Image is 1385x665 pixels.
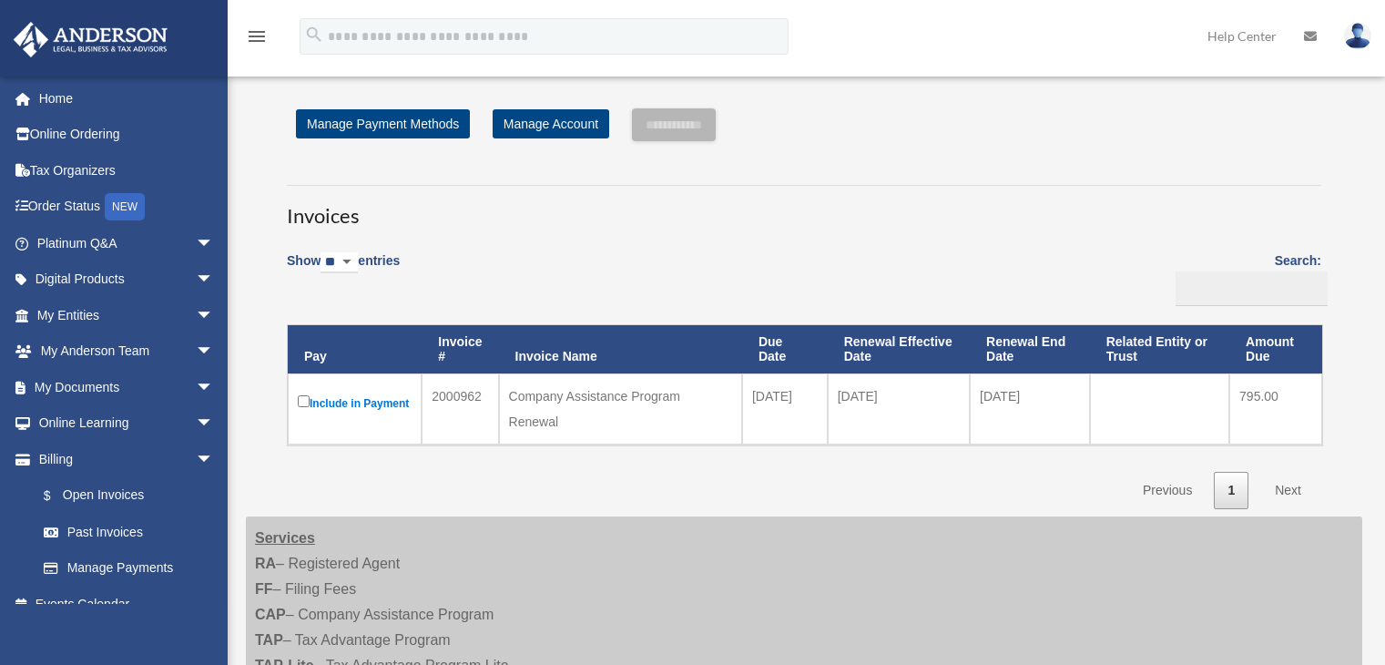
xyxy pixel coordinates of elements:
[196,297,232,334] span: arrow_drop_down
[742,325,828,374] th: Due Date: activate to sort column ascending
[422,325,498,374] th: Invoice #: activate to sort column ascending
[8,22,173,57] img: Anderson Advisors Platinum Portal
[13,80,241,117] a: Home
[246,32,268,47] a: menu
[255,632,283,648] strong: TAP
[196,441,232,478] span: arrow_drop_down
[255,530,315,546] strong: Services
[13,333,241,370] a: My Anderson Teamarrow_drop_down
[13,189,241,226] a: Order StatusNEW
[1344,23,1371,49] img: User Pic
[196,369,232,406] span: arrow_drop_down
[970,325,1090,374] th: Renewal End Date: activate to sort column ascending
[422,373,498,445] td: 2000962
[13,441,232,477] a: Billingarrow_drop_down
[13,297,241,333] a: My Entitiesarrow_drop_down
[13,261,241,298] a: Digital Productsarrow_drop_down
[13,405,241,442] a: Online Learningarrow_drop_down
[287,250,400,292] label: Show entries
[13,369,241,405] a: My Documentsarrow_drop_down
[1229,325,1322,374] th: Amount Due: activate to sort column ascending
[246,26,268,47] i: menu
[493,109,609,138] a: Manage Account
[1214,472,1248,509] a: 1
[828,325,970,374] th: Renewal Effective Date: activate to sort column ascending
[25,477,223,515] a: $Open Invoices
[499,325,742,374] th: Invoice Name: activate to sort column ascending
[287,185,1321,230] h3: Invoices
[13,586,241,622] a: Events Calendar
[298,392,412,414] label: Include in Payment
[1129,472,1206,509] a: Previous
[1090,325,1229,374] th: Related Entity or Trust: activate to sort column ascending
[255,556,276,571] strong: RA
[196,333,232,371] span: arrow_drop_down
[13,117,241,153] a: Online Ordering
[742,373,828,445] td: [DATE]
[196,261,232,299] span: arrow_drop_down
[54,485,63,507] span: $
[970,373,1090,445] td: [DATE]
[13,225,241,261] a: Platinum Q&Aarrow_drop_down
[304,25,324,45] i: search
[25,550,232,587] a: Manage Payments
[828,373,970,445] td: [DATE]
[25,514,232,550] a: Past Invoices
[1169,250,1321,306] label: Search:
[509,384,732,435] div: Company Assistance Program Renewal
[196,225,232,262] span: arrow_drop_down
[105,193,145,220] div: NEW
[255,581,273,597] strong: FF
[196,405,232,443] span: arrow_drop_down
[1261,472,1315,509] a: Next
[298,395,310,407] input: Include in Payment
[13,152,241,189] a: Tax Organizers
[321,252,358,273] select: Showentries
[1176,271,1328,306] input: Search:
[1229,373,1322,445] td: 795.00
[288,325,422,374] th: Pay: activate to sort column descending
[296,109,470,138] a: Manage Payment Methods
[255,607,286,622] strong: CAP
